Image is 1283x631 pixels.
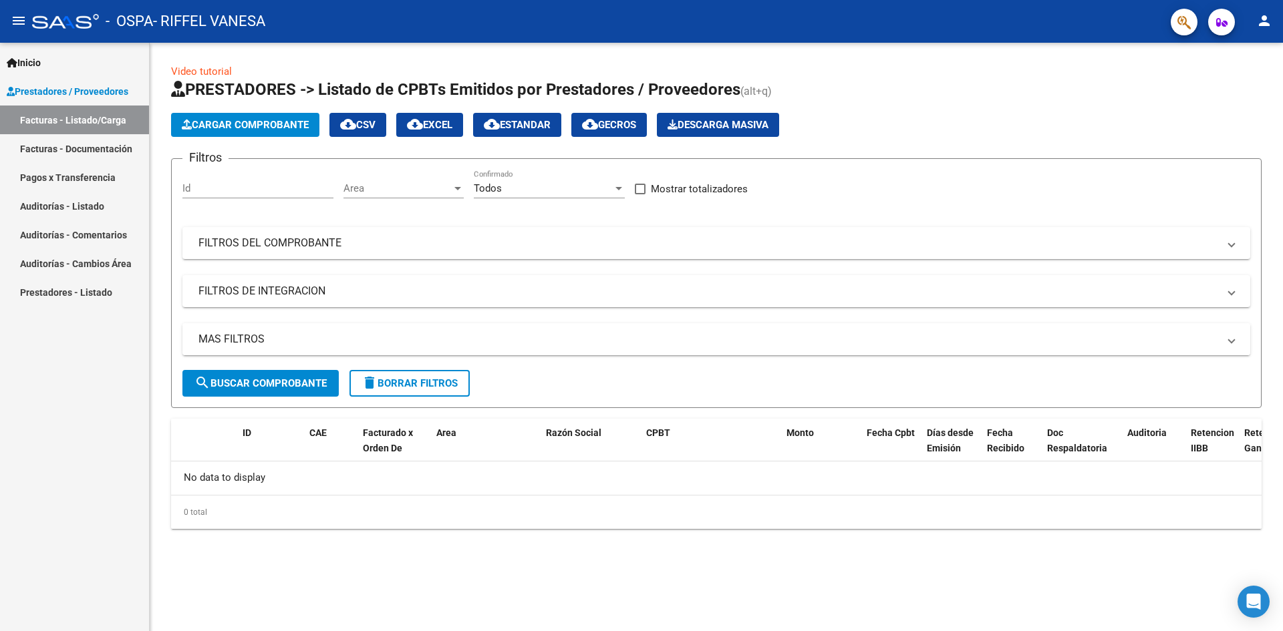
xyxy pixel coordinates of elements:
mat-expansion-panel-header: MAS FILTROS [182,323,1250,355]
datatable-header-cell: Fecha Cpbt [861,419,921,477]
mat-icon: delete [362,375,378,391]
button: Cargar Comprobante [171,113,319,137]
span: CAE [309,427,327,438]
span: PRESTADORES -> Listado de CPBTs Emitidos por Prestadores / Proveedores [171,80,740,99]
mat-icon: menu [11,13,27,29]
datatable-header-cell: Retencion IIBB [1185,419,1239,477]
datatable-header-cell: Días desde Emisión [921,419,982,477]
span: Cargar Comprobante [182,119,309,131]
span: Fecha Cpbt [867,427,915,438]
button: Borrar Filtros [349,370,470,397]
span: Razón Social [546,427,601,438]
datatable-header-cell: Monto [781,419,861,477]
mat-icon: cloud_download [407,116,423,132]
datatable-header-cell: CAE [304,419,358,477]
mat-panel-title: FILTROS DE INTEGRACION [198,284,1218,298]
a: Video tutorial [171,65,232,77]
span: - OSPA [106,7,153,36]
div: Open Intercom Messenger [1238,586,1270,618]
span: Buscar Comprobante [194,377,327,389]
button: Buscar Comprobante [182,370,339,397]
mat-icon: cloud_download [484,116,500,132]
mat-panel-title: MAS FILTROS [198,332,1218,347]
span: Inicio [7,55,41,70]
datatable-header-cell: Fecha Recibido [982,419,1042,477]
button: CSV [329,113,386,137]
span: Todos [474,182,502,194]
datatable-header-cell: Facturado x Orden De [358,419,431,477]
mat-expansion-panel-header: FILTROS DE INTEGRACION [182,275,1250,307]
span: Monto [787,427,814,438]
span: (alt+q) [740,85,772,97]
span: Estandar [484,119,551,131]
span: Fecha Recibido [987,427,1024,453]
span: - RIFFEL VANESA [153,7,265,36]
span: EXCEL [407,119,452,131]
span: CPBT [646,427,670,438]
span: Auditoria [1127,427,1167,438]
span: Area [436,427,456,438]
span: Area [343,182,452,194]
span: Borrar Filtros [362,377,458,389]
button: Estandar [473,113,561,137]
mat-icon: cloud_download [582,116,598,132]
button: EXCEL [396,113,463,137]
mat-expansion-panel-header: FILTROS DEL COMPROBANTE [182,227,1250,259]
datatable-header-cell: Area [431,419,521,477]
mat-icon: cloud_download [340,116,356,132]
mat-panel-title: FILTROS DEL COMPROBANTE [198,236,1218,250]
datatable-header-cell: ID [237,419,304,477]
h3: Filtros [182,148,229,167]
span: Días desde Emisión [927,427,974,453]
mat-icon: search [194,375,210,391]
mat-icon: person [1256,13,1272,29]
button: Descarga Masiva [657,113,779,137]
datatable-header-cell: CPBT [641,419,781,477]
datatable-header-cell: Doc Respaldatoria [1042,419,1122,477]
span: Prestadores / Proveedores [7,84,128,99]
app-download-masive: Descarga masiva de comprobantes (adjuntos) [657,113,779,137]
span: Mostrar totalizadores [651,181,748,197]
span: Doc Respaldatoria [1047,427,1107,453]
span: Facturado x Orden De [363,427,413,453]
div: No data to display [171,461,1262,495]
datatable-header-cell: Auditoria [1122,419,1185,477]
div: 0 total [171,495,1262,529]
datatable-header-cell: Razón Social [541,419,641,477]
span: Descarga Masiva [668,119,768,131]
span: Retencion IIBB [1191,427,1234,453]
span: ID [243,427,251,438]
span: Gecros [582,119,636,131]
span: CSV [340,119,376,131]
button: Gecros [571,113,647,137]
